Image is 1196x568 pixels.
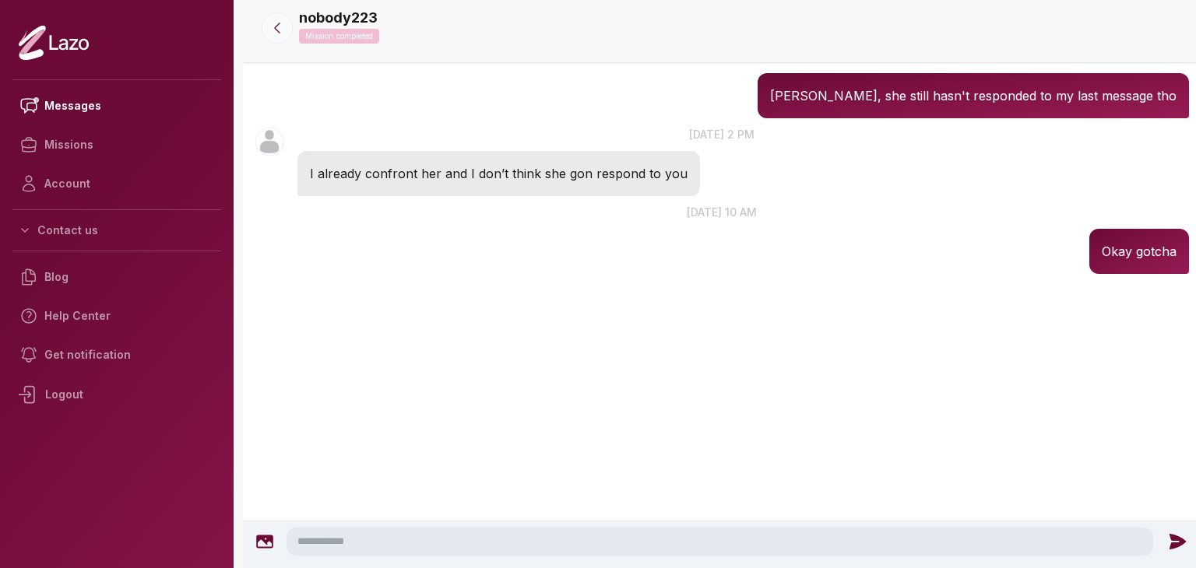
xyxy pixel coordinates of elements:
a: Messages [12,86,221,125]
a: Blog [12,258,221,296]
a: Account [12,164,221,203]
a: Missions [12,125,221,164]
p: Okay gotcha [1102,241,1177,261]
a: Get notification [12,335,221,374]
div: Logout [12,374,221,415]
p: Mission completed [299,29,379,44]
a: Help Center [12,296,221,335]
p: I already confront her and I don’t think she gon respond to you [310,163,688,184]
p: nobody223 [299,7,378,29]
p: [PERSON_NAME], she still hasn't responded to my last message tho [770,86,1177,106]
button: Contact us [12,216,221,244]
